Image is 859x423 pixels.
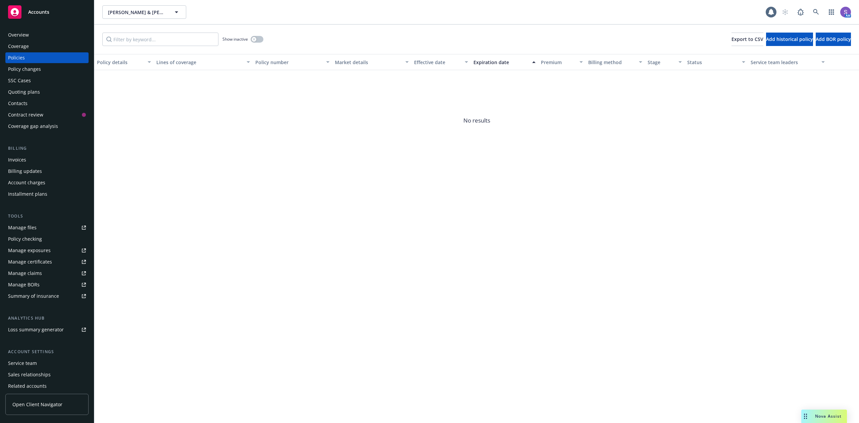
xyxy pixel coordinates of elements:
[5,145,89,152] div: Billing
[5,30,89,40] a: Overview
[5,213,89,220] div: Tools
[586,54,645,70] button: Billing method
[5,121,89,132] a: Coverage gap analysis
[801,410,847,423] button: Nova Assist
[5,381,89,391] a: Related accounts
[8,109,43,120] div: Contract review
[5,52,89,63] a: Policies
[8,369,51,380] div: Sales relationships
[840,7,851,17] img: photo
[222,36,248,42] span: Show inactive
[766,36,813,42] span: Add historical policy
[94,70,859,171] span: No results
[12,401,62,408] span: Open Client Navigator
[5,3,89,21] a: Accounts
[5,358,89,369] a: Service team
[5,279,89,290] a: Manage BORs
[5,245,89,256] a: Manage exposures
[8,75,31,86] div: SSC Cases
[8,52,25,63] div: Policies
[5,64,89,75] a: Policy changes
[8,98,28,109] div: Contacts
[5,189,89,199] a: Installment plans
[5,75,89,86] a: SSC Cases
[685,54,748,70] button: Status
[5,98,89,109] a: Contacts
[108,9,166,16] span: [PERSON_NAME] & [PERSON_NAME]
[156,59,243,66] div: Lines of coverage
[8,222,37,233] div: Manage files
[794,5,807,19] a: Report a Bug
[5,41,89,52] a: Coverage
[731,36,763,42] span: Export to CSV
[102,33,218,46] input: Filter by keyword...
[5,177,89,188] a: Account charges
[8,245,51,256] div: Manage exposures
[5,109,89,120] a: Contract review
[8,324,64,335] div: Loss summary generator
[255,59,322,66] div: Policy number
[815,413,842,419] span: Nova Assist
[751,59,817,66] div: Service team leaders
[97,59,144,66] div: Policy details
[541,59,576,66] div: Premium
[8,154,26,165] div: Invoices
[8,234,42,244] div: Policy checking
[332,54,411,70] button: Market details
[8,166,42,177] div: Billing updates
[778,5,792,19] a: Start snowing
[687,59,738,66] div: Status
[8,121,58,132] div: Coverage gap analysis
[5,348,89,355] div: Account settings
[5,315,89,322] div: Analytics hub
[766,33,813,46] button: Add historical policy
[5,154,89,165] a: Invoices
[748,54,827,70] button: Service team leaders
[471,54,538,70] button: Expiration date
[588,59,635,66] div: Billing method
[538,54,586,70] button: Premium
[816,33,851,46] button: Add BOR policy
[8,177,45,188] div: Account charges
[8,291,59,301] div: Summary of insurance
[648,59,674,66] div: Stage
[5,268,89,279] a: Manage claims
[5,166,89,177] a: Billing updates
[8,64,41,75] div: Policy changes
[8,381,47,391] div: Related accounts
[5,234,89,244] a: Policy checking
[8,256,52,267] div: Manage certificates
[8,358,37,369] div: Service team
[825,5,838,19] a: Switch app
[8,189,47,199] div: Installment plans
[5,291,89,301] a: Summary of insurance
[411,54,471,70] button: Effective date
[154,54,253,70] button: Lines of coverage
[8,30,29,40] div: Overview
[94,54,154,70] button: Policy details
[5,256,89,267] a: Manage certificates
[809,5,823,19] a: Search
[414,59,461,66] div: Effective date
[5,369,89,380] a: Sales relationships
[5,324,89,335] a: Loss summary generator
[8,268,42,279] div: Manage claims
[816,36,851,42] span: Add BOR policy
[801,410,810,423] div: Drag to move
[731,33,763,46] button: Export to CSV
[8,279,40,290] div: Manage BORs
[253,54,332,70] button: Policy number
[8,41,29,52] div: Coverage
[335,59,401,66] div: Market details
[645,54,685,70] button: Stage
[473,59,528,66] div: Expiration date
[5,222,89,233] a: Manage files
[8,87,40,97] div: Quoting plans
[102,5,186,19] button: [PERSON_NAME] & [PERSON_NAME]
[5,87,89,97] a: Quoting plans
[28,9,49,15] span: Accounts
